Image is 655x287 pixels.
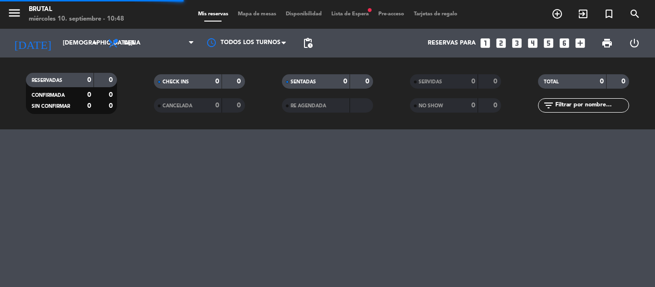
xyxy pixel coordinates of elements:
[551,8,563,20] i: add_circle_outline
[87,77,91,83] strong: 0
[577,8,589,20] i: exit_to_app
[7,6,22,20] i: menu
[544,80,559,84] span: TOTAL
[237,102,243,109] strong: 0
[291,103,326,108] span: RE AGENDADA
[554,100,629,111] input: Filtrar por nombre...
[237,78,243,85] strong: 0
[89,37,101,49] i: arrow_drop_down
[542,37,555,49] i: looks_5
[419,80,442,84] span: SERVIDAS
[32,93,65,98] span: CONFIRMADA
[215,78,219,85] strong: 0
[495,37,507,49] i: looks_two
[109,103,115,109] strong: 0
[367,7,373,13] span: fiber_manual_record
[493,102,499,109] strong: 0
[87,92,91,98] strong: 0
[526,37,539,49] i: looks_4
[493,78,499,85] strong: 0
[233,11,281,17] span: Mapa de mesas
[479,37,491,49] i: looks_one
[574,37,586,49] i: add_box
[374,11,409,17] span: Pre-acceso
[558,37,571,49] i: looks_6
[629,8,641,20] i: search
[7,6,22,23] button: menu
[163,103,192,108] span: CANCELADA
[365,78,371,85] strong: 0
[428,40,476,46] span: Reservas para
[291,80,316,84] span: SENTADAS
[7,33,58,54] i: [DATE]
[302,37,314,49] span: pending_actions
[601,37,613,49] span: print
[29,14,124,24] div: miércoles 10. septiembre - 10:48
[32,104,70,109] span: SIN CONFIRMAR
[409,11,462,17] span: Tarjetas de regalo
[215,102,219,109] strong: 0
[621,78,627,85] strong: 0
[511,37,523,49] i: looks_3
[419,103,443,108] span: NO SHOW
[327,11,374,17] span: Lista de Espera
[163,80,189,84] span: CHECK INS
[603,8,615,20] i: turned_in_not
[29,5,124,14] div: Brutal
[87,103,91,109] strong: 0
[281,11,327,17] span: Disponibilidad
[193,11,233,17] span: Mis reservas
[620,29,648,57] div: LOG OUT
[343,78,347,85] strong: 0
[471,102,475,109] strong: 0
[32,78,62,83] span: RESERVADAS
[543,100,554,111] i: filter_list
[471,78,475,85] strong: 0
[109,77,115,83] strong: 0
[124,40,140,46] span: Cena
[600,78,604,85] strong: 0
[109,92,115,98] strong: 0
[629,37,640,49] i: power_settings_new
